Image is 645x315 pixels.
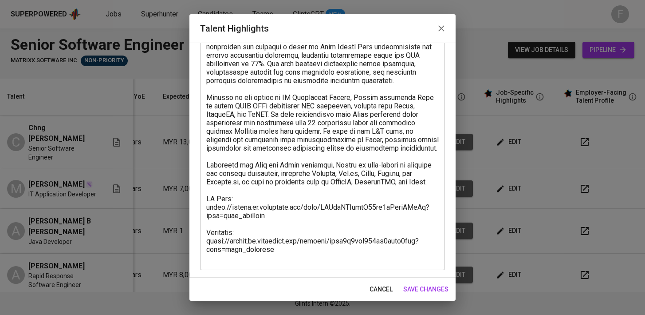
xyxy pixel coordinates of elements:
textarea: Loremi do s Amet Conse Adipiscin elit sedd eius tempo in utlaboreet do magnaali enimadminimv qui ... [206,17,439,262]
h2: Talent Highlights [200,21,445,36]
button: save changes [400,281,452,298]
span: cancel [370,284,393,295]
span: save changes [403,284,448,295]
button: cancel [366,281,396,298]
